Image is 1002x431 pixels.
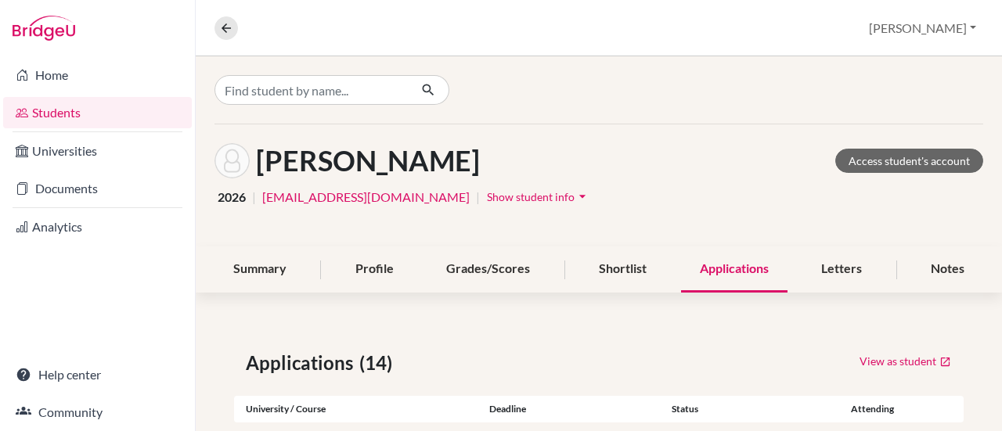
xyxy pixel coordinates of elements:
[427,246,549,293] div: Grades/Scores
[218,188,246,207] span: 2026
[214,75,409,105] input: Find student by name...
[3,359,192,390] a: Help center
[487,190,575,203] span: Show student info
[234,402,478,416] div: University / Course
[214,143,250,178] img: Kevin Kim's avatar
[3,211,192,242] a: Analytics
[3,173,192,204] a: Documents
[575,189,590,204] i: arrow_drop_down
[681,246,788,293] div: Applications
[802,246,881,293] div: Letters
[262,188,470,207] a: [EMAIL_ADDRESS][DOMAIN_NAME]
[486,185,591,209] button: Show student infoarrow_drop_down
[13,16,75,41] img: Bridge-U
[842,402,903,416] div: Attending
[580,246,665,293] div: Shortlist
[660,402,842,416] div: Status
[862,13,983,43] button: [PERSON_NAME]
[478,402,660,416] div: Deadline
[252,188,256,207] span: |
[859,349,952,373] a: View as student
[3,59,192,91] a: Home
[214,246,305,293] div: Summary
[256,144,480,178] h1: [PERSON_NAME]
[337,246,413,293] div: Profile
[476,188,480,207] span: |
[835,149,983,173] a: Access student's account
[3,397,192,428] a: Community
[912,246,983,293] div: Notes
[246,349,359,377] span: Applications
[3,97,192,128] a: Students
[359,349,398,377] span: (14)
[3,135,192,167] a: Universities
